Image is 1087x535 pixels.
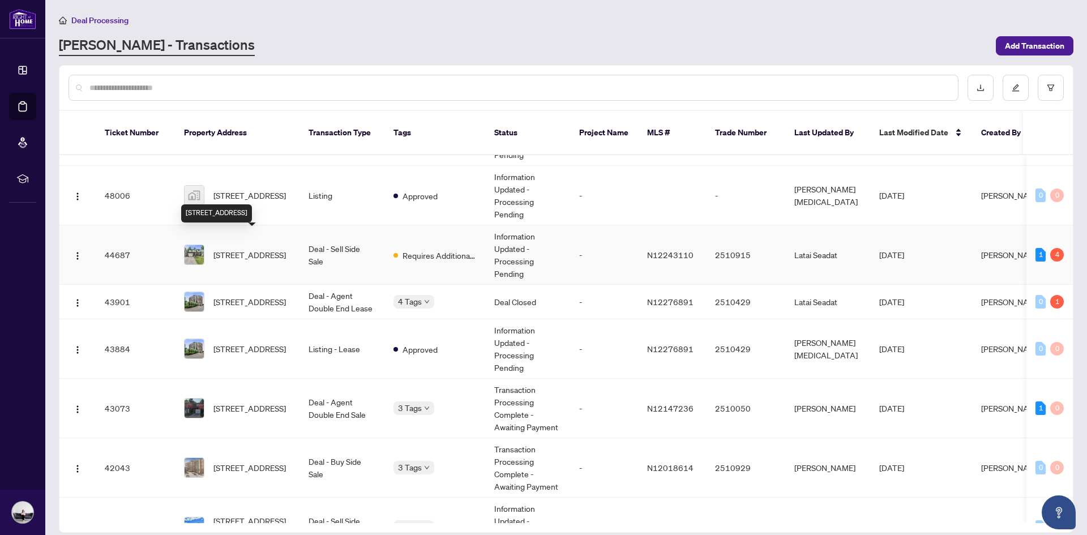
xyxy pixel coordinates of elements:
td: - [570,166,638,225]
th: MLS # [638,111,706,155]
td: 48006 [96,166,175,225]
th: Last Updated By [785,111,870,155]
span: [DATE] [879,250,904,260]
div: 0 [1050,342,1064,356]
span: edit [1012,84,1020,92]
span: N12276891 [647,297,694,307]
div: 1 [1035,248,1046,262]
button: Logo [69,246,87,264]
td: 43073 [96,379,175,438]
th: Trade Number [706,111,785,155]
td: [PERSON_NAME] [785,438,870,498]
div: 0 [1035,520,1046,534]
span: N12227844 [647,522,694,532]
span: [DATE] [879,344,904,354]
button: Logo [69,399,87,417]
th: Transaction Type [299,111,384,155]
span: download [977,84,985,92]
td: Deal - Agent Double End Sale [299,379,384,438]
div: 0 [1050,401,1064,415]
td: - [570,225,638,285]
img: thumbnail-img [185,245,204,264]
div: 0 [1050,461,1064,474]
th: Ticket Number [96,111,175,155]
td: Deal Closed [485,285,570,319]
span: down [424,405,430,411]
img: logo [9,8,36,29]
td: - [706,166,785,225]
td: 2510429 [706,285,785,319]
td: 2510915 [706,225,785,285]
span: N12018614 [647,463,694,473]
span: [STREET_ADDRESS] [213,249,286,261]
span: Last Modified Date [879,126,948,139]
td: Information Updated - Processing Pending [485,225,570,285]
td: Deal - Sell Side Sale [299,225,384,285]
span: Deal Processing [71,15,129,25]
button: filter [1038,75,1064,101]
span: Requires Additional Docs [403,249,476,262]
span: N12147236 [647,403,694,413]
div: 0 [1050,189,1064,202]
span: 3 Tags [398,461,422,474]
img: Logo [73,464,82,473]
button: edit [1003,75,1029,101]
span: [PERSON_NAME] [981,403,1042,413]
td: Transaction Processing Complete - Awaiting Payment [485,438,570,498]
td: Latai Seadat [785,285,870,319]
span: [STREET_ADDRESS] [213,189,286,202]
td: Deal - Buy Side Sale [299,438,384,498]
th: Last Modified Date [870,111,972,155]
span: 3 Tags [398,520,422,533]
img: thumbnail-img [185,339,204,358]
th: Created By [972,111,1040,155]
img: thumbnail-img [185,292,204,311]
span: [DATE] [879,297,904,307]
button: Logo [69,293,87,311]
span: [PERSON_NAME] [981,463,1042,473]
span: [DATE] [879,403,904,413]
td: Deal - Agent Double End Lease [299,285,384,319]
img: thumbnail-img [185,399,204,418]
div: 0 [1035,295,1046,309]
span: down [424,299,430,305]
div: 0 [1035,461,1046,474]
span: [STREET_ADDRESS] [213,296,286,308]
div: [STREET_ADDRESS] [181,204,252,222]
span: [PERSON_NAME] [981,190,1042,200]
td: 44687 [96,225,175,285]
th: Tags [384,111,485,155]
td: Listing - Lease [299,319,384,379]
span: 3 Tags [398,401,422,414]
img: thumbnail-img [185,186,204,205]
th: Status [485,111,570,155]
span: [DATE] [879,463,904,473]
span: [STREET_ADDRESS] [213,402,286,414]
img: Profile Icon [12,502,33,523]
td: - [570,379,638,438]
td: Listing [299,166,384,225]
span: [DATE] [879,190,904,200]
td: 43901 [96,285,175,319]
td: - [570,285,638,319]
img: Logo [73,298,82,307]
td: 2510429 [706,319,785,379]
th: Project Name [570,111,638,155]
td: [PERSON_NAME][MEDICAL_DATA] [785,166,870,225]
td: [PERSON_NAME] [785,379,870,438]
td: 2510929 [706,438,785,498]
img: Logo [73,251,82,260]
th: Property Address [175,111,299,155]
img: Logo [73,345,82,354]
td: - [570,438,638,498]
button: download [968,75,994,101]
span: 4 Tags [398,295,422,308]
span: [PERSON_NAME] [981,297,1042,307]
button: Add Transaction [996,36,1073,55]
span: Approved [403,190,438,202]
button: Open asap [1042,495,1076,529]
img: Logo [73,405,82,414]
span: Approved [403,343,438,356]
td: Latai Seadat [785,225,870,285]
span: [PERSON_NAME] [981,344,1042,354]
